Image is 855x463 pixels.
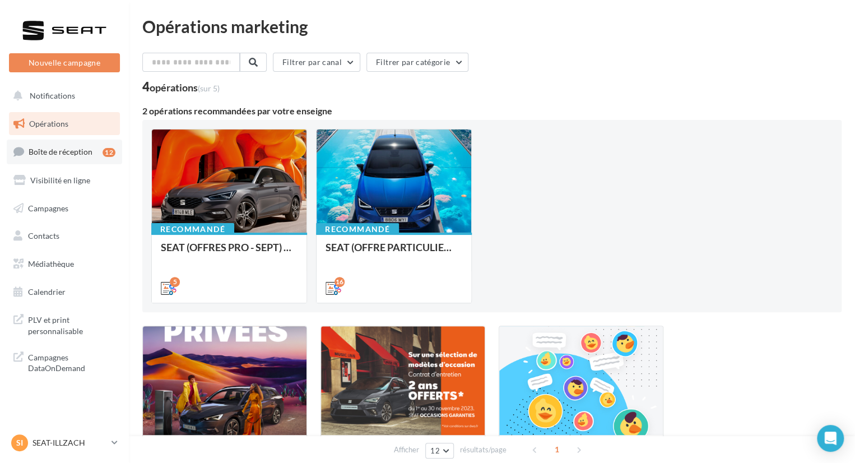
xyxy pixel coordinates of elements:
[9,53,120,72] button: Nouvelle campagne
[16,437,23,448] span: SI
[151,223,234,235] div: Recommandé
[142,81,220,93] div: 4
[430,446,440,455] span: 12
[273,53,360,72] button: Filtrer par canal
[9,432,120,453] a: SI SEAT-ILLZACH
[7,84,118,108] button: Notifications
[142,107,842,115] div: 2 opérations recommandées par votre enseigne
[460,445,507,455] span: résultats/page
[142,18,842,35] div: Opérations marketing
[7,169,122,192] a: Visibilité en ligne
[103,148,115,157] div: 12
[198,84,220,93] span: (sur 5)
[817,425,844,452] div: Open Intercom Messenger
[7,112,122,136] a: Opérations
[7,252,122,276] a: Médiathèque
[7,345,122,378] a: Campagnes DataOnDemand
[28,231,59,240] span: Contacts
[29,147,92,156] span: Boîte de réception
[326,242,462,264] div: SEAT (OFFRE PARTICULIER - SEPT) - SOCIAL MEDIA
[29,119,68,128] span: Opérations
[334,277,345,287] div: 16
[425,443,454,459] button: 12
[30,175,90,185] span: Visibilité en ligne
[28,259,74,268] span: Médiathèque
[7,140,122,164] a: Boîte de réception12
[28,312,115,336] span: PLV et print personnalisable
[28,287,66,297] span: Calendrier
[7,197,122,220] a: Campagnes
[7,280,122,304] a: Calendrier
[28,203,68,212] span: Campagnes
[394,445,419,455] span: Afficher
[548,441,566,459] span: 1
[7,308,122,341] a: PLV et print personnalisable
[30,91,75,100] span: Notifications
[316,223,399,235] div: Recommandé
[32,437,107,448] p: SEAT-ILLZACH
[150,82,220,92] div: opérations
[366,53,468,72] button: Filtrer par catégorie
[161,242,298,264] div: SEAT (OFFRES PRO - SEPT) - SOCIAL MEDIA
[28,350,115,374] span: Campagnes DataOnDemand
[7,224,122,248] a: Contacts
[170,277,180,287] div: 5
